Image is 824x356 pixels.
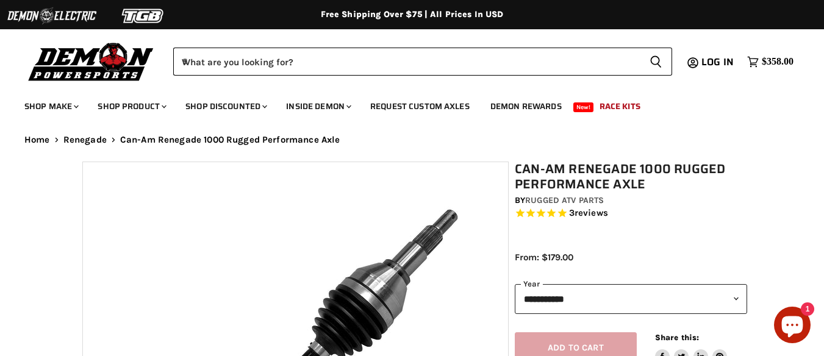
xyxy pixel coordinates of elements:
a: Home [24,135,50,145]
button: Search [640,48,672,76]
a: Inside Demon [277,94,359,119]
ul: Main menu [15,89,790,119]
a: Shop Make [15,94,86,119]
input: When autocomplete results are available use up and down arrows to review and enter to select [173,48,640,76]
a: $358.00 [741,53,800,71]
a: Demon Rewards [481,94,571,119]
inbox-online-store-chat: Shopify online store chat [770,307,814,346]
a: Race Kits [590,94,650,119]
span: Log in [701,54,734,69]
form: Product [173,48,672,76]
select: year [515,284,747,314]
span: Can-Am Renegade 1000 Rugged Performance Axle [120,135,340,145]
img: TGB Logo 2 [98,4,189,27]
span: Rated 5.0 out of 5 stars 3 reviews [515,207,747,220]
a: Renegade [63,135,107,145]
h1: Can-Am Renegade 1000 Rugged Performance Axle [515,162,747,192]
span: From: $179.00 [515,252,573,263]
img: Demon Powersports [24,40,158,83]
span: Share this: [655,333,699,342]
span: New! [573,102,594,112]
a: Request Custom Axles [361,94,479,119]
img: Demon Electric Logo 2 [6,4,98,27]
span: $358.00 [762,56,794,68]
a: Rugged ATV Parts [525,195,604,205]
div: by [515,194,747,207]
a: Shop Product [88,94,174,119]
span: reviews [575,208,608,219]
span: 3 reviews [569,208,608,219]
a: Log in [696,57,741,68]
a: Shop Discounted [176,94,274,119]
